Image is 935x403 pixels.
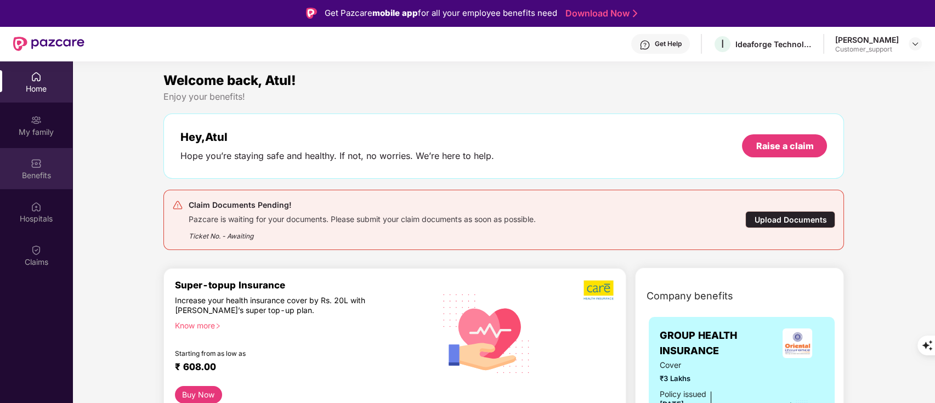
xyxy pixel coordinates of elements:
img: svg+xml;base64,PHN2ZyBpZD0iSG9tZSIgeG1sbnM9Imh0dHA6Ly93d3cudzMub3JnLzIwMDAvc3ZnIiB3aWR0aD0iMjAiIG... [31,71,42,82]
span: ₹3 Lakhs [660,373,758,384]
img: svg+xml;base64,PHN2ZyBpZD0iSGVscC0zMngzMiIgeG1sbnM9Imh0dHA6Ly93d3cudzMub3JnLzIwMDAvc3ZnIiB3aWR0aD... [639,39,650,50]
span: right [215,323,221,329]
div: Upload Documents [745,211,835,228]
strong: mobile app [372,8,418,18]
img: svg+xml;base64,PHN2ZyB3aWR0aD0iMjAiIGhlaWdodD0iMjAiIHZpZXdCb3g9IjAgMCAyMCAyMCIgZmlsbD0ibm9uZSIgeG... [31,115,42,126]
div: Starting from as low as [175,349,385,357]
div: Super-topup Insurance [175,280,432,291]
img: svg+xml;base64,PHN2ZyB4bWxucz0iaHR0cDovL3d3dy53My5vcmcvMjAwMC9zdmciIHdpZHRoPSIyNCIgaGVpZ2h0PSIyNC... [172,200,183,211]
span: GROUP HEALTH INSURANCE [660,328,770,359]
div: Ideaforge Technology Ltd [735,39,812,49]
a: Download Now [565,8,634,19]
div: Hope you’re staying safe and healthy. If not, no worries. We’re here to help. [180,150,494,162]
div: Ticket No. - Awaiting [189,224,536,241]
div: Enjoy your benefits! [163,91,845,103]
img: svg+xml;base64,PHN2ZyBpZD0iQmVuZWZpdHMiIHhtbG5zPSJodHRwOi8vd3d3LnczLm9yZy8yMDAwL3N2ZyIgd2lkdGg9Ij... [31,158,42,169]
img: Stroke [633,8,637,19]
div: Policy issued [660,388,706,400]
div: Pazcare is waiting for your documents. Please submit your claim documents as soon as possible. [189,212,536,224]
img: svg+xml;base64,PHN2ZyBpZD0iSG9zcGl0YWxzIiB4bWxucz0iaHR0cDovL3d3dy53My5vcmcvMjAwMC9zdmciIHdpZHRoPS... [31,201,42,212]
div: Increase your health insurance cover by Rs. 20L with [PERSON_NAME]’s super top-up plan. [175,296,384,316]
div: [PERSON_NAME] [835,35,899,45]
div: Know more [175,321,425,328]
img: svg+xml;base64,PHN2ZyBpZD0iRHJvcGRvd24tMzJ4MzIiIHhtbG5zPSJodHRwOi8vd3d3LnczLm9yZy8yMDAwL3N2ZyIgd2... [911,39,920,48]
div: Hey, Atul [180,130,494,144]
div: Raise a claim [756,140,813,152]
img: New Pazcare Logo [13,37,84,51]
span: Cover [660,359,758,371]
div: Claim Documents Pending! [189,198,536,212]
span: Welcome back, Atul! [163,72,296,88]
img: Logo [306,8,317,19]
div: Get Help [655,39,682,48]
span: I [721,37,724,50]
img: b5dec4f62d2307b9de63beb79f102df3.png [583,280,615,300]
div: Customer_support [835,45,899,54]
div: ₹ 608.00 [175,361,421,374]
img: svg+xml;base64,PHN2ZyB4bWxucz0iaHR0cDovL3d3dy53My5vcmcvMjAwMC9zdmciIHhtbG5zOnhsaW5rPSJodHRwOi8vd3... [434,280,539,386]
img: svg+xml;base64,PHN2ZyBpZD0iQ2xhaW0iIHhtbG5zPSJodHRwOi8vd3d3LnczLm9yZy8yMDAwL3N2ZyIgd2lkdGg9IjIwIi... [31,245,42,256]
div: Get Pazcare for all your employee benefits need [325,7,557,20]
img: insurerLogo [783,328,812,358]
span: Company benefits [647,288,733,304]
